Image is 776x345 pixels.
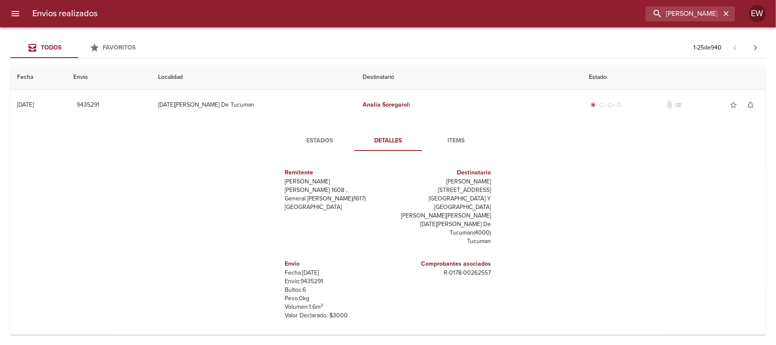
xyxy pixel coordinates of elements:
button: 9435291 [73,97,103,113]
p: Tucuman [392,237,491,246]
p: General [PERSON_NAME] ( 1617 ) [285,194,385,203]
span: star_border [729,101,738,109]
p: Volumen: 1.6 m [285,303,385,311]
span: radio_button_unchecked [608,102,613,107]
div: [DATE] [17,101,34,108]
span: No tiene pedido asociado [674,101,682,109]
span: radio_button_unchecked [599,102,604,107]
th: Envio [66,65,151,90]
h6: Comprobantes asociados [392,259,491,269]
p: R - 0178 - 00262557 [392,269,491,277]
td: [DATE][PERSON_NAME] De Tucuman [151,90,356,120]
span: Detalles [359,136,417,146]
p: [PERSON_NAME] [392,177,491,186]
p: [DATE][PERSON_NAME] De Tucuman ( 4000 ) [392,220,491,237]
span: radio_button_unchecked [616,102,621,107]
span: No tiene documentos adjuntos [665,101,674,109]
p: Peso: 0 kg [285,294,385,303]
button: Activar notificaciones [742,96,759,113]
div: Tabs Envios [10,38,147,58]
span: Estados [291,136,349,146]
span: Todos [41,44,61,51]
th: Fecha [10,65,66,90]
p: Bultos: 6 [285,286,385,294]
th: Localidad [151,65,356,90]
input: buscar [646,6,721,21]
div: Abrir información de usuario [749,5,766,22]
p: [GEOGRAPHIC_DATA] [285,203,385,212]
span: Favoritos [103,44,136,51]
td: i [356,90,582,120]
div: Generado [589,101,623,109]
span: 9435291 [77,100,99,110]
span: Pagina anterior [725,43,745,52]
p: [PERSON_NAME] 1608 , [285,186,385,194]
th: Estado [582,65,766,90]
p: [PERSON_NAME] [285,177,385,186]
button: Agregar a favoritos [725,96,742,113]
h6: Remitente [285,168,385,177]
p: Valor Declarado: $ 3000 [285,311,385,320]
span: notifications_none [746,101,755,109]
th: Destinatario [356,65,582,90]
span: Pagina siguiente [745,38,766,58]
em: Analia [363,101,381,108]
div: Tabs detalle de guia [286,130,490,151]
em: Soregarol [382,101,409,108]
p: 1 - 25 de 940 [693,43,721,52]
h6: Destinatario [392,168,491,177]
div: EW [749,5,766,22]
h6: Envio [285,259,385,269]
h6: Envios realizados [32,7,98,20]
p: Fecha: [DATE] [285,269,385,277]
button: menu [5,3,26,24]
span: radio_button_checked [591,102,596,107]
p: Envío: 9435291 [285,277,385,286]
sup: 3 [321,302,323,308]
p: [STREET_ADDRESS][GEOGRAPHIC_DATA] Y [GEOGRAPHIC_DATA][PERSON_NAME][PERSON_NAME] [392,186,491,220]
span: Items [427,136,485,146]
